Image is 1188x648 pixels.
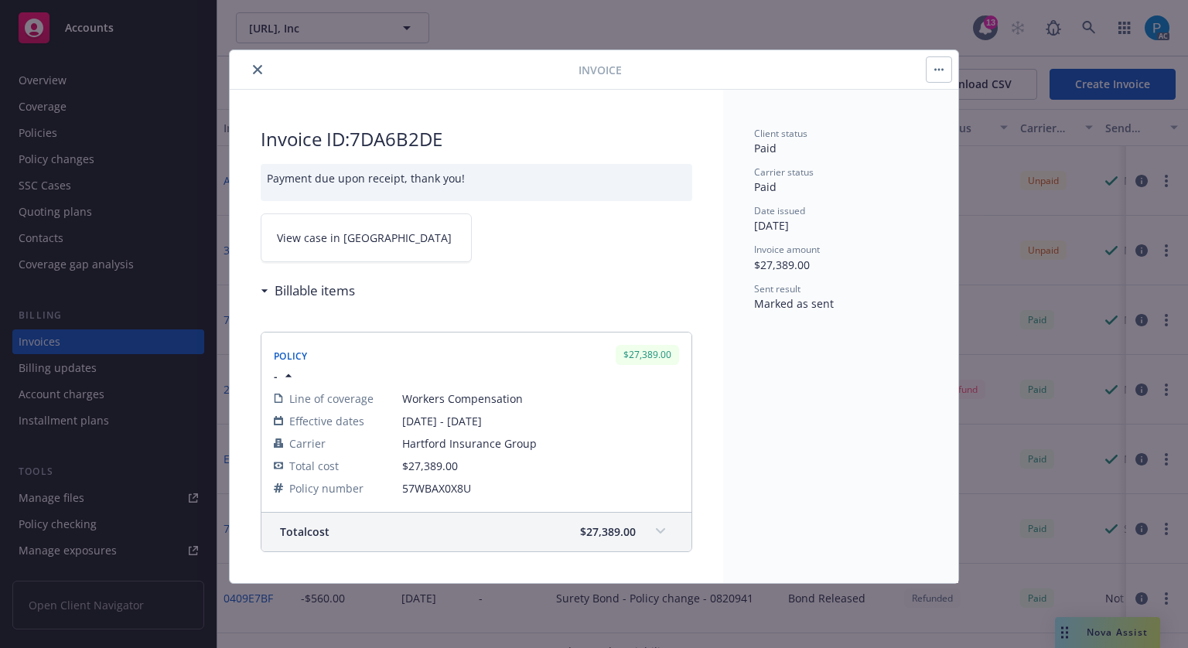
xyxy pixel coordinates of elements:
div: Payment due upon receipt, thank you! [261,164,692,201]
span: - [274,368,278,384]
span: Paid [754,179,777,194]
div: $27,389.00 [616,345,679,364]
a: View case in [GEOGRAPHIC_DATA] [261,213,472,262]
span: Policy number [289,480,364,496]
span: View case in [GEOGRAPHIC_DATA] [277,230,452,246]
span: [DATE] [754,218,789,233]
button: - [274,368,296,384]
span: Workers Compensation [402,391,679,407]
span: $27,389.00 [580,524,636,540]
span: Hartford Insurance Group [402,435,679,452]
span: Invoice [579,62,622,78]
span: Carrier [289,435,326,452]
span: Line of coverage [289,391,374,407]
span: $27,389.00 [402,459,458,473]
span: Invoice amount [754,243,820,256]
span: Marked as sent [754,296,834,311]
span: $27,389.00 [754,257,810,272]
span: Total cost [280,524,329,540]
h3: Billable items [275,281,355,301]
span: Carrier status [754,165,814,179]
span: Paid [754,141,777,155]
span: Date issued [754,204,805,217]
span: Effective dates [289,413,364,429]
span: Policy [274,350,308,363]
span: 57WBAX0X8U [402,480,679,496]
div: Billable items [261,281,355,301]
span: Total cost [289,458,339,474]
button: close [248,60,267,79]
span: Client status [754,127,807,140]
span: [DATE] - [DATE] [402,413,679,429]
h2: Invoice ID: 7DA6B2DE [261,127,692,152]
div: Totalcost$27,389.00 [261,513,691,551]
span: Sent result [754,282,801,295]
